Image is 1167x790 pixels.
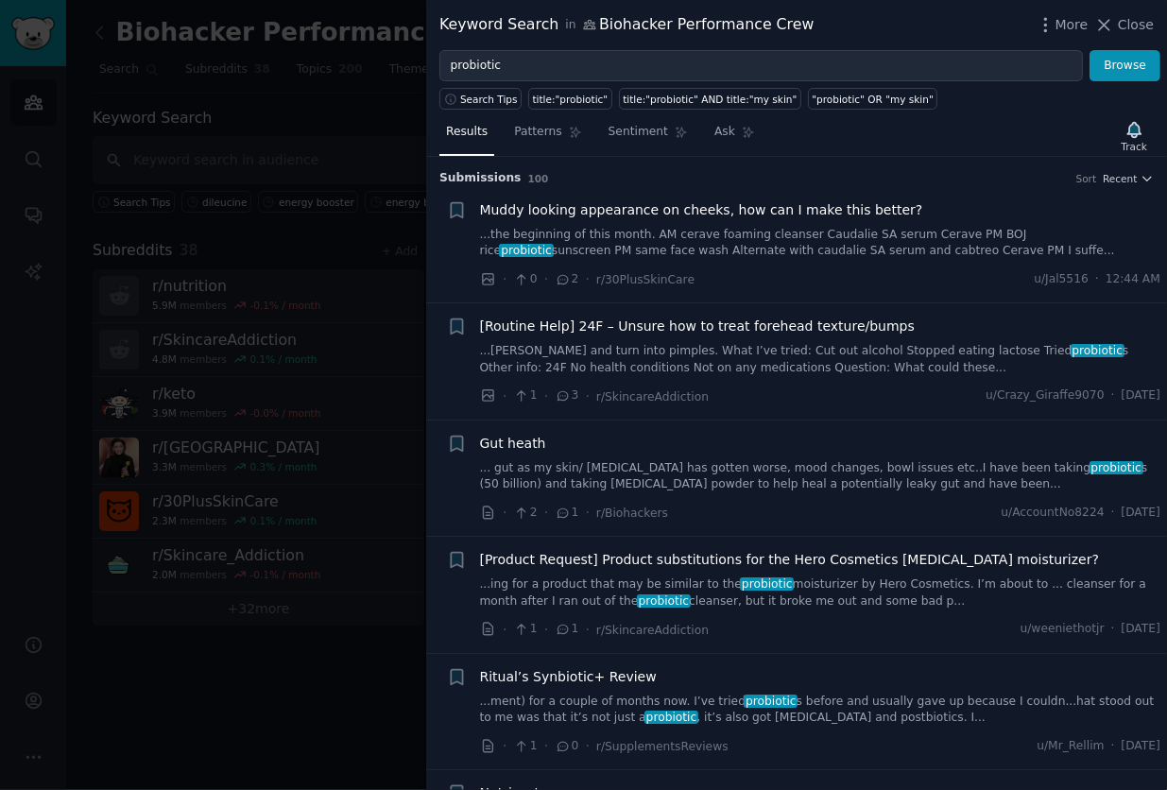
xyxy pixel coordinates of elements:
a: [Routine Help] 24F – Unsure how to treat forehead texture/bumps [480,317,915,336]
div: Sort [1076,172,1097,185]
span: · [503,269,506,289]
span: · [1111,738,1115,755]
a: Muddy looking appearance on cheeks, how can I make this better? [480,200,923,220]
span: · [544,386,548,406]
span: · [1111,621,1115,638]
span: More [1055,15,1089,35]
span: Submission s [439,170,522,187]
span: · [544,736,548,756]
button: Track [1115,116,1154,156]
span: 1 [513,387,537,404]
span: u/Crazy_Giraffe9070 [986,387,1104,404]
span: · [1111,505,1115,522]
a: "probiotic" OR "my skin" [808,88,937,110]
span: u/Mr_Rellim [1037,738,1104,755]
div: Track [1122,140,1147,153]
span: 0 [513,271,537,288]
span: 3 [555,387,578,404]
a: Results [439,117,494,156]
a: Patterns [507,117,588,156]
span: probiotic [740,577,794,591]
span: Search Tips [460,93,518,106]
span: 12:44 AM [1106,271,1160,288]
span: r/SupplementsReviews [596,740,729,753]
a: ...ment) for a couple of months now. I’ve triedprobiotics before and usually gave up because I co... [480,694,1161,727]
span: · [1095,271,1099,288]
div: title:"probiotic" AND title:"my skin" [623,93,797,106]
span: · [544,269,548,289]
button: Search Tips [439,88,522,110]
a: title:"probiotic" [528,88,612,110]
a: ... gut as my skin/ [MEDICAL_DATA] has gotten worse, mood changes, bowl issues etc..I have been t... [480,460,1161,493]
span: 0 [555,738,578,755]
span: · [503,736,506,756]
span: · [544,620,548,640]
span: Sentiment [609,124,668,141]
span: r/Biohackers [596,507,668,520]
span: [DATE] [1122,387,1160,404]
div: Keyword Search Biohacker Performance Crew [439,13,814,37]
a: ...[PERSON_NAME] and turn into pimples. What I’ve tried: Cut out alcohol Stopped eating lactose T... [480,343,1161,376]
button: Close [1094,15,1154,35]
div: "probiotic" OR "my skin" [812,93,933,106]
a: Ask [708,117,762,156]
span: r/30PlusSkinCare [596,273,695,286]
span: u/AccountNo8224 [1001,505,1104,522]
input: Try a keyword related to your business [439,50,1083,82]
span: 2 [555,271,578,288]
span: 100 [528,173,549,184]
span: · [1111,387,1115,404]
span: Ask [714,124,735,141]
span: · [544,503,548,523]
a: Ritual’s Synbiotic+ Review [480,667,657,687]
button: More [1036,15,1089,35]
span: 1 [513,621,537,638]
span: probiotic [1071,344,1124,357]
span: 2 [513,505,537,522]
span: · [503,503,506,523]
span: · [586,269,590,289]
span: in [565,17,575,34]
span: probiotic [637,594,691,608]
a: ...ing for a product that may be similar to theprobioticmoisturizer by Hero Cosmetics. I’m about ... [480,576,1161,610]
span: Recent [1103,172,1137,185]
span: 1 [513,738,537,755]
span: r/SkincareAddiction [596,624,709,637]
a: Gut heath [480,434,546,454]
span: u/Jal5516 [1034,271,1089,288]
span: · [586,503,590,523]
span: · [586,736,590,756]
span: · [586,386,590,406]
span: probiotic [1090,461,1143,474]
span: Patterns [514,124,561,141]
span: probiotic [744,695,798,708]
span: probiotic [499,244,553,257]
a: title:"probiotic" AND title:"my skin" [619,88,801,110]
a: [Product Request] Product substitutions for the Hero Cosmetics [MEDICAL_DATA] moisturizer? [480,550,1100,570]
span: 1 [555,621,578,638]
span: · [503,386,506,406]
span: · [503,620,506,640]
span: r/SkincareAddiction [596,390,709,404]
span: u/weeniethotjr [1021,621,1105,638]
span: Close [1118,15,1154,35]
button: Recent [1103,172,1154,185]
span: probiotic [644,711,698,724]
div: title:"probiotic" [533,93,609,106]
a: ...the beginning of this month. AM cerave foaming cleanser Caudalie SA serum Cerave PM BOJ ricepr... [480,227,1161,260]
span: 1 [555,505,578,522]
span: Results [446,124,488,141]
span: · [586,620,590,640]
span: [DATE] [1122,738,1160,755]
span: [DATE] [1122,505,1160,522]
span: [DATE] [1122,621,1160,638]
button: Browse [1090,50,1160,82]
a: Sentiment [602,117,695,156]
